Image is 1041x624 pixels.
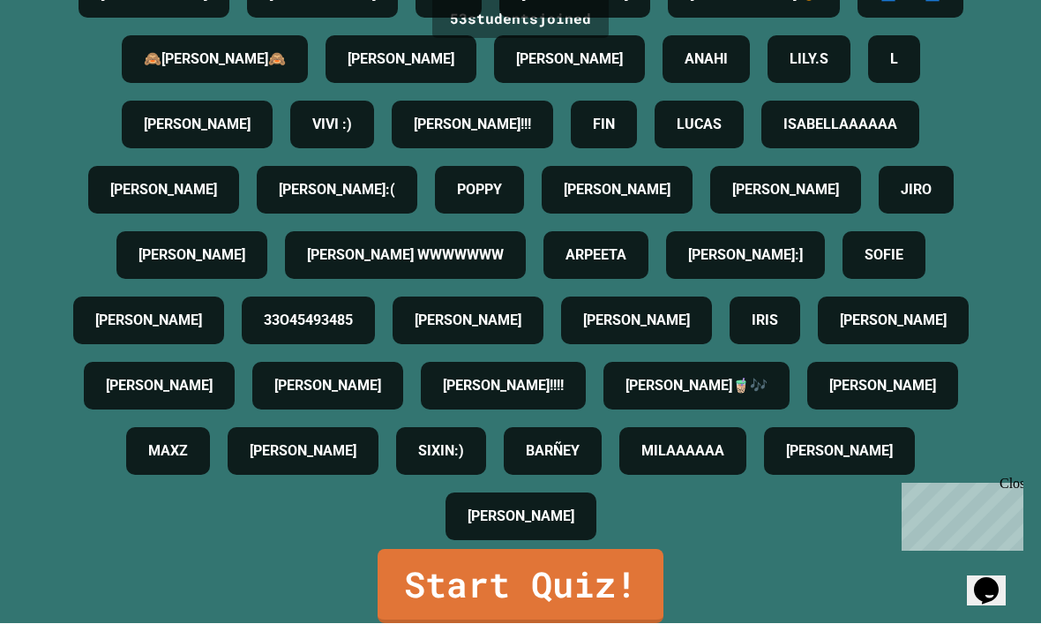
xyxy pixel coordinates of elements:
iframe: chat widget [895,477,1023,552]
h4: LILY.S [790,49,828,71]
h4: [PERSON_NAME] [95,311,202,332]
h4: [PERSON_NAME] [415,311,521,332]
h4: [PERSON_NAME] [274,376,381,397]
h4: [PERSON_NAME]🧋🎶 [625,376,768,397]
h4: [PERSON_NAME] [468,507,574,528]
iframe: chat widget [967,553,1023,606]
h4: L [890,49,898,71]
h4: BARÑEY [526,441,580,462]
h4: ISABELLAAAAAA [783,115,897,136]
h4: SIXIN:) [418,441,464,462]
h4: 33O45493485 [264,311,353,332]
h4: ANAHI [685,49,728,71]
h4: [PERSON_NAME] [564,180,670,201]
h4: FIN [593,115,615,136]
h4: [PERSON_NAME] [516,49,623,71]
div: Chat with us now!Close [7,7,122,112]
h4: MILAAAAAA [641,441,724,462]
h4: [PERSON_NAME]!!! [414,115,531,136]
h4: [PERSON_NAME] [829,376,936,397]
h4: [PERSON_NAME] [144,115,251,136]
h4: 🙈[PERSON_NAME]🙈 [144,49,286,71]
h4: [PERSON_NAME] [139,245,245,267]
h4: LUCAS [677,115,722,136]
h4: SOFIE [865,245,903,267]
h4: [PERSON_NAME] [348,49,454,71]
h4: [PERSON_NAME] WWWWWWW [307,245,504,267]
h4: MAXZ [148,441,188,462]
h4: [PERSON_NAME] [110,180,217,201]
h4: JIRO [901,180,932,201]
h4: VIVI :) [312,115,352,136]
h4: [PERSON_NAME]:( [279,180,395,201]
h4: IRIS [752,311,778,332]
h4: [PERSON_NAME] [786,441,893,462]
h4: [PERSON_NAME] [250,441,356,462]
h4: [PERSON_NAME] [106,376,213,397]
h4: [PERSON_NAME] [732,180,839,201]
h4: ARPEETA [565,245,626,267]
a: Start Quiz! [378,550,663,624]
h4: [PERSON_NAME] [840,311,947,332]
h4: POPPY [457,180,502,201]
h4: [PERSON_NAME] [583,311,690,332]
h4: [PERSON_NAME]!!!! [443,376,564,397]
h4: [PERSON_NAME]:] [688,245,803,267]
